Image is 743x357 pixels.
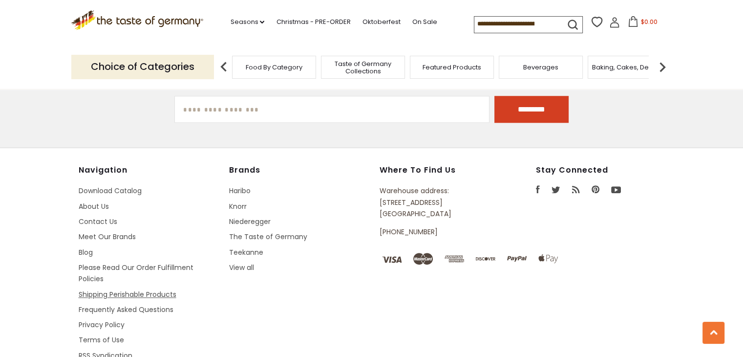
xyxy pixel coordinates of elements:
a: Haribo [229,186,251,196]
img: next arrow [653,57,672,77]
a: On Sale [412,17,437,27]
a: Christmas - PRE-ORDER [276,17,350,27]
a: Baking, Cakes, Desserts [592,64,668,71]
h4: Brands [229,165,370,175]
a: Seasons [230,17,264,27]
a: About Us [79,201,109,211]
p: Choice of Categories [71,55,214,79]
span: $0.00 [640,18,657,26]
a: View all [229,263,254,272]
a: Frequently Asked Questions [79,305,173,314]
p: Warehouse address: [STREET_ADDRESS] [GEOGRAPHIC_DATA] [380,185,491,220]
a: Beverages [523,64,558,71]
a: Please Read Our Order Fulfillment Policies [79,263,193,284]
a: Blog [79,247,93,257]
h4: Stay Connected [536,165,665,175]
a: Oktoberfest [362,17,400,27]
img: previous arrow [214,57,234,77]
a: Knorr [229,201,247,211]
a: The Taste of Germany [229,232,307,242]
a: Terms of Use [79,335,124,345]
a: Featured Products [423,64,481,71]
button: $0.00 [622,16,663,31]
h4: Navigation [79,165,219,175]
a: Taste of Germany Collections [324,60,402,75]
a: Meet Our Brands [79,232,136,242]
a: Contact Us [79,217,117,226]
p: [PHONE_NUMBER] [380,226,491,238]
h4: Where to find us [380,165,491,175]
a: Privacy Policy [79,320,125,330]
a: Teekanne [229,247,263,257]
a: Download Catalog [79,186,142,196]
a: Shipping Perishable Products [79,290,176,299]
a: Food By Category [246,64,302,71]
a: Niederegger [229,217,271,226]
